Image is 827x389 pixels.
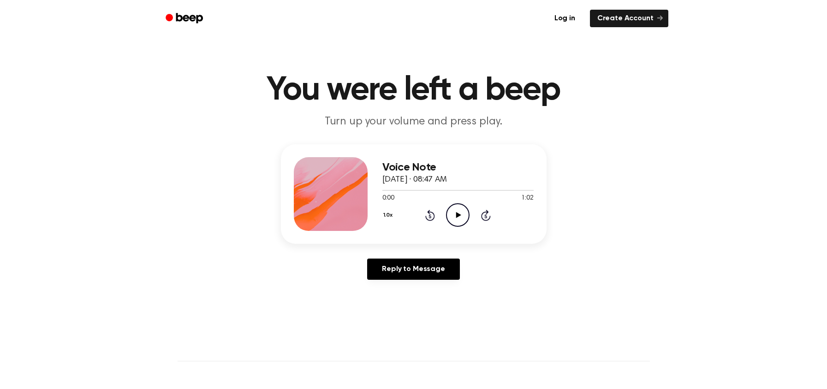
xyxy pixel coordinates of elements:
span: [DATE] · 08:47 AM [382,176,447,184]
span: 1:02 [521,194,533,203]
a: Reply to Message [367,259,459,280]
a: Create Account [590,10,668,27]
button: 1.0x [382,207,396,223]
span: 0:00 [382,194,394,203]
p: Turn up your volume and press play. [237,114,591,130]
a: Log in [545,8,584,29]
a: Beep [159,10,211,28]
h1: You were left a beep [178,74,650,107]
h3: Voice Note [382,161,534,174]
